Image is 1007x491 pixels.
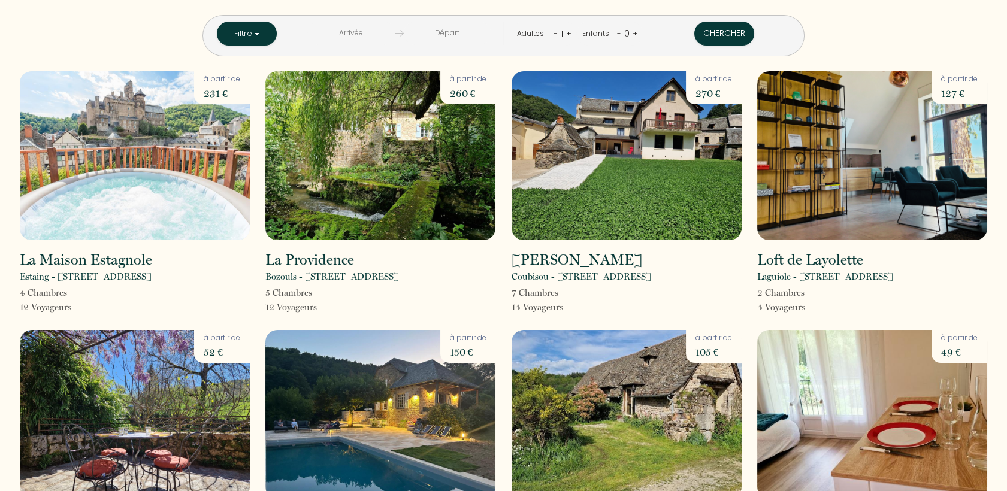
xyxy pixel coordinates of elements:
[695,85,732,102] p: 270 €
[20,253,152,267] h2: La Maison Estagnole
[309,287,312,298] span: s
[265,300,317,314] p: 12 Voyageur
[512,269,651,284] p: Coubisou - [STREET_ADDRESS]
[801,287,805,298] span: s
[757,71,987,240] img: rental-image
[265,269,399,284] p: Bozouls - [STREET_ADDRESS]
[694,22,754,46] button: Chercher
[695,332,732,344] p: à partir de
[633,28,638,39] a: +
[204,85,240,102] p: 231 €
[307,22,395,45] input: Arrivée
[450,332,486,344] p: à partir de
[941,85,978,102] p: 127 €
[204,344,240,360] p: 52 €
[204,332,240,344] p: à partir de
[695,344,732,360] p: 105 €
[566,28,571,39] a: +
[512,71,742,240] img: rental-image
[757,253,863,267] h2: Loft de Layolette
[20,269,152,284] p: Estaing - [STREET_ADDRESS]
[941,74,978,85] p: à partir de
[217,22,277,46] button: Filtre
[802,302,805,313] span: s
[265,253,354,267] h2: La Providence
[757,286,805,300] p: 2 Chambre
[68,302,71,313] span: s
[265,71,495,240] img: rental-image
[941,332,978,344] p: à partir de
[560,302,563,313] span: s
[512,253,642,267] h2: [PERSON_NAME]
[450,85,486,102] p: 260 €
[517,28,548,40] div: Adultes
[757,269,893,284] p: Laguiole - [STREET_ADDRESS]
[695,74,732,85] p: à partir de
[204,74,240,85] p: à partir de
[558,24,566,43] div: 1
[20,286,71,300] p: 4 Chambre
[63,287,67,298] span: s
[617,28,621,39] a: -
[512,286,563,300] p: 7 Chambre
[404,22,491,45] input: Départ
[582,28,613,40] div: Enfants
[265,286,317,300] p: 5 Chambre
[20,71,250,240] img: rental-image
[395,29,404,38] img: guests
[313,302,317,313] span: s
[941,344,978,360] p: 49 €
[450,74,486,85] p: à partir de
[621,24,633,43] div: 0
[512,300,563,314] p: 14 Voyageur
[757,300,805,314] p: 4 Voyageur
[554,28,558,39] a: -
[20,300,71,314] p: 12 Voyageur
[450,344,486,360] p: 150 €
[555,287,558,298] span: s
